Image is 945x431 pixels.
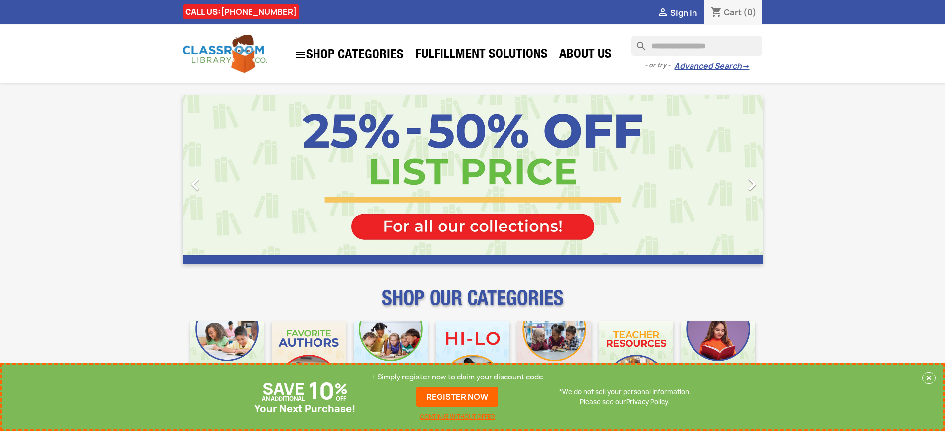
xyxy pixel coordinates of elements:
a:  Sign in [657,7,697,18]
a: [PHONE_NUMBER] [221,6,297,17]
img: Classroom Library Company [183,35,267,73]
img: CLC_Favorite_Authors_Mobile.jpg [272,321,346,395]
p: SHOP OUR CATEGORIES [183,295,763,313]
a: Previous [183,95,270,264]
i:  [294,49,306,61]
a: Advanced Search→ [674,61,749,71]
img: CLC_Fiction_Nonfiction_Mobile.jpg [517,321,591,395]
img: CLC_Teacher_Resources_Mobile.jpg [599,321,673,395]
i: search [631,36,643,48]
span: - or try - [645,60,674,70]
img: CLC_Dyslexia_Mobile.jpg [681,321,755,395]
a: Fulfillment Solutions [410,46,553,65]
i:  [183,172,208,197]
a: SHOP CATEGORIES [289,44,409,66]
span: → [742,61,749,71]
img: CLC_HiLo_Mobile.jpg [436,321,509,395]
ul: Carousel container [183,95,763,264]
img: CLC_Phonics_And_Decodables_Mobile.jpg [354,321,428,395]
span: Sign in [670,7,697,18]
div: CALL US: [183,4,299,19]
a: Next [676,95,763,264]
span: Cart [724,7,742,18]
i:  [740,172,764,197]
a: About Us [554,46,617,65]
img: CLC_Bulk_Mobile.jpg [190,321,264,395]
i: shopping_cart [710,7,722,19]
i:  [657,7,669,19]
span: (0) [743,7,756,18]
input: Search [631,36,762,56]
